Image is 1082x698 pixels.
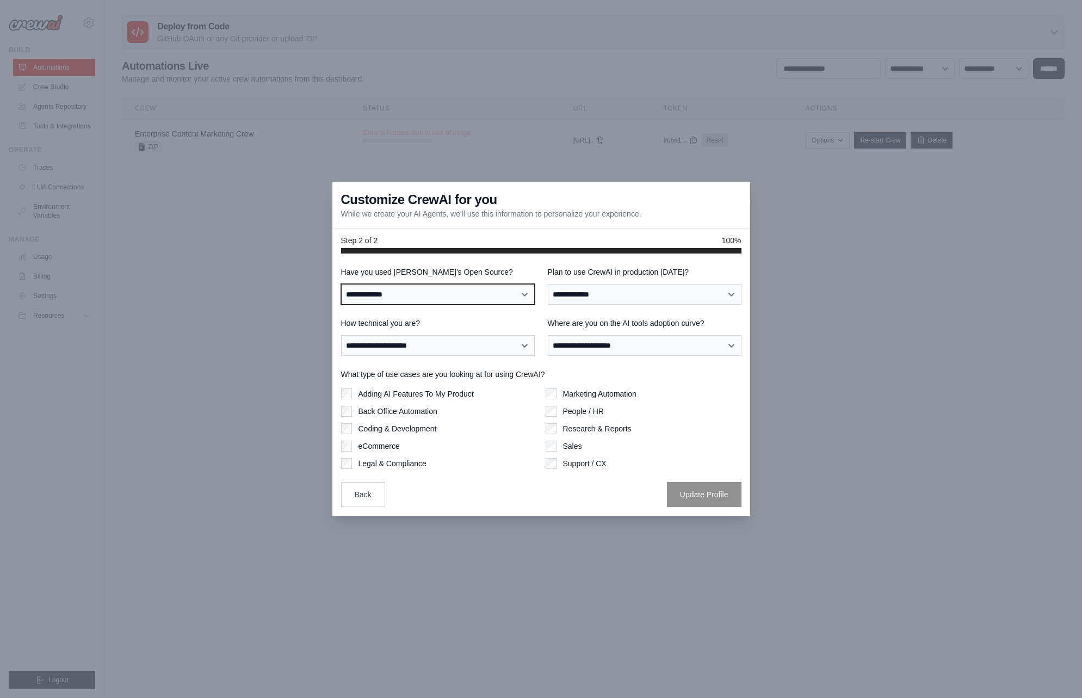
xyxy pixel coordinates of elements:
[341,318,535,329] label: How technical you are?
[563,458,607,469] label: Support / CX
[358,458,426,469] label: Legal & Compliance
[341,235,378,246] span: Step 2 of 2
[563,406,604,417] label: People / HR
[722,235,741,246] span: 100%
[667,482,741,507] button: Update Profile
[358,441,400,452] label: eCommerce
[341,191,497,208] h3: Customize CrewAI for you
[1028,646,1082,698] div: Chat-Widget
[548,267,741,277] label: Plan to use CrewAI in production [DATE]?
[358,406,437,417] label: Back Office Automation
[341,267,535,277] label: Have you used [PERSON_NAME]'s Open Source?
[563,423,632,434] label: Research & Reports
[563,388,636,399] label: Marketing Automation
[358,423,437,434] label: Coding & Development
[341,369,741,380] label: What type of use cases are you looking at for using CrewAI?
[341,208,641,219] p: While we create your AI Agents, we'll use this information to personalize your experience.
[1028,646,1082,698] iframe: Chat Widget
[563,441,582,452] label: Sales
[358,388,474,399] label: Adding AI Features To My Product
[341,482,385,507] button: Back
[548,318,741,329] label: Where are you on the AI tools adoption curve?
